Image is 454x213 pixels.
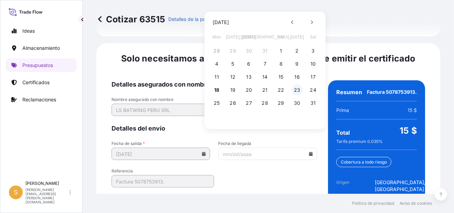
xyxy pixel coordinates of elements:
[22,79,50,86] p: Certificados
[292,98,303,109] button: 30
[106,14,166,25] font: Cotizar 63515
[260,45,271,56] button: 31
[292,45,303,56] button: 2
[308,58,319,69] button: 10
[211,85,222,96] button: 18
[211,71,222,82] button: 11
[22,96,56,103] p: Reclamaciones
[112,124,317,133] span: Detalles del envío
[260,71,271,82] button: 14
[292,58,303,69] button: 9
[112,168,133,173] font: Referencia
[112,148,210,160] input: mm/dd/aaaa
[276,71,287,82] button: 15
[211,58,222,69] button: 4
[336,107,349,114] span: Prima
[213,18,229,26] div: [DATE]
[22,62,53,69] p: Presupuestos
[336,139,379,144] font: Tarifa premium 0.035
[218,148,317,160] input: mm/dd/aaaa
[6,93,77,106] a: Reclamaciones
[307,30,319,44] span: Domingo
[276,58,287,69] button: 8
[276,85,287,96] button: 22
[25,188,68,204] p: [PERSON_NAME][EMAIL_ADDRESS][PERSON_NAME][DOMAIN_NAME]
[367,89,417,96] span: Factura 5078753913.
[6,24,77,38] a: Ideas
[336,89,362,96] span: Resumen
[308,98,319,109] button: 31
[400,201,432,206] a: Aviso de cookies
[336,129,350,136] span: Total
[408,107,417,114] span: 15 $
[168,16,216,23] p: Detalles de la política
[243,98,254,109] button: 27
[22,45,60,52] p: Almacenamiento
[227,30,239,44] span: Martes
[211,98,222,109] button: 25
[243,85,254,96] button: 20
[121,53,415,64] font: Solo necesitamos algunos detalles más antes de emitir el certificado
[336,179,375,193] span: Origen
[228,58,239,69] button: 5
[260,85,271,96] button: 21
[112,97,173,102] font: Nombre asegurado con nombre
[375,179,425,193] span: [GEOGRAPHIC_DATA], [GEOGRAPHIC_DATA]
[336,139,383,144] span: %
[112,80,317,89] span: Detalles asegurados con nombre
[228,98,239,109] button: 26
[6,76,77,89] a: Certificados
[14,189,18,196] span: S
[292,85,303,96] button: 23
[400,125,417,136] span: 15 $
[211,30,223,44] span: Lunes
[218,141,251,146] font: Fecha de llegada
[308,85,319,96] button: 24
[292,71,303,82] button: 16
[259,30,271,44] span: Jueves
[276,45,287,56] button: 1
[22,27,35,34] p: Ideas
[112,141,142,146] font: Fecha de salida
[291,30,303,44] span: Sábado
[25,181,68,186] p: [PERSON_NAME]
[228,85,239,96] button: 19
[243,30,255,44] span: Miércoles
[243,45,254,56] button: 30
[228,45,239,56] button: 29
[276,98,287,109] button: 29
[228,71,239,82] button: 12
[112,175,214,188] input: Su referencia interna
[243,58,254,69] button: 6
[336,157,391,167] div: Cobertura a todo riesgo
[6,41,77,55] a: Almacenamiento
[243,71,254,82] button: 13
[308,71,319,82] button: 17
[352,201,394,206] a: Política de privacidad
[260,98,271,109] button: 28
[6,58,77,72] a: Presupuestos
[308,45,319,56] button: 3
[275,30,287,44] span: Viernes
[260,58,271,69] button: 7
